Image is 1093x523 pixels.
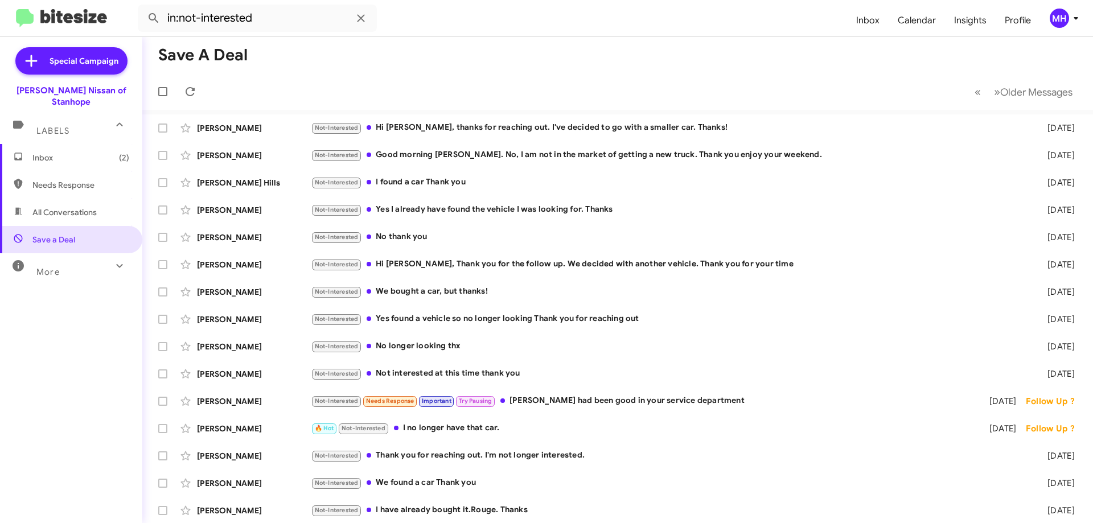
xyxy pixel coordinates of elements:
span: Special Campaign [50,55,118,67]
div: I found a car Thank you [311,176,1029,189]
span: Not-Interested [315,479,359,487]
span: » [994,85,1000,99]
div: [PERSON_NAME] [197,396,311,407]
span: Inbox [32,152,129,163]
div: [PERSON_NAME] [197,204,311,216]
div: [PERSON_NAME] [197,477,311,489]
span: Not-Interested [315,179,359,186]
div: [DATE] [1029,232,1084,243]
button: MH [1040,9,1080,28]
span: Needs Response [32,179,129,191]
div: [PERSON_NAME] Hills [197,177,311,188]
div: Follow Up ? [1026,423,1084,434]
h1: Save a Deal [158,46,248,64]
div: [DATE] [1029,341,1084,352]
div: [PERSON_NAME] [197,150,311,161]
button: Previous [968,80,988,104]
a: Profile [996,4,1040,37]
div: [PERSON_NAME] [197,259,311,270]
span: Not-Interested [315,315,359,323]
div: [DATE] [1029,286,1084,298]
span: Older Messages [1000,86,1073,98]
div: I no longer have that car. [311,422,975,435]
span: Not-Interested [315,370,359,377]
div: Follow Up ? [1026,396,1084,407]
span: All Conversations [32,207,97,218]
div: [PERSON_NAME] [197,232,311,243]
span: Not-Interested [315,452,359,459]
button: Next [987,80,1079,104]
div: [PERSON_NAME] [197,122,311,134]
div: [PERSON_NAME] [197,341,311,352]
span: Not-Interested [315,151,359,159]
div: [DATE] [1029,477,1084,489]
div: No longer looking thx [311,340,1029,353]
a: Inbox [847,4,889,37]
a: Calendar [889,4,945,37]
div: No thank you [311,230,1029,244]
div: Not interested at this time thank you [311,367,1029,380]
span: Not-Interested [315,124,359,131]
div: Yes found a vehicle so no longer looking Thank you for reaching out [311,312,1029,326]
div: [PERSON_NAME] had been good in your service department [311,394,975,407]
span: Labels [36,126,69,136]
span: Needs Response [366,397,414,405]
div: [DATE] [1029,177,1084,188]
div: [DATE] [1029,204,1084,216]
div: [PERSON_NAME] [197,368,311,380]
div: We bought a car, but thanks! [311,285,1029,298]
div: Hi [PERSON_NAME], thanks for reaching out. I've decided to go with a smaller car. Thanks! [311,121,1029,134]
span: Not-Interested [315,343,359,350]
div: [DATE] [1029,122,1084,134]
div: [PERSON_NAME] [197,423,311,434]
span: Not-Interested [315,206,359,213]
span: Not-Interested [315,506,359,514]
span: Not-Interested [342,425,385,432]
span: Important [422,397,451,405]
span: Not-Interested [315,233,359,241]
div: [PERSON_NAME] [197,314,311,325]
div: [PERSON_NAME] [197,505,311,516]
span: Not-Interested [315,261,359,268]
span: Not-Interested [315,397,359,405]
nav: Page navigation example [968,80,1079,104]
span: « [975,85,981,99]
span: 🔥 Hot [315,425,334,432]
span: Save a Deal [32,234,75,245]
input: Search [138,5,377,32]
div: I have already bought it.Rouge. Thanks [311,504,1029,517]
div: [DATE] [975,396,1026,407]
div: [DATE] [1029,150,1084,161]
div: MH [1050,9,1069,28]
div: [DATE] [1029,505,1084,516]
div: Hi [PERSON_NAME], Thank you for the follow up. We decided with another vehicle. Thank you for you... [311,258,1029,271]
div: [PERSON_NAME] [197,450,311,462]
div: [DATE] [1029,368,1084,380]
span: Try Pausing [459,397,492,405]
div: Thank you for reaching out. I'm not longer interested. [311,449,1029,462]
div: [DATE] [1029,259,1084,270]
div: [DATE] [1029,314,1084,325]
div: [DATE] [1029,450,1084,462]
a: Special Campaign [15,47,128,75]
div: [DATE] [975,423,1026,434]
div: We found a car Thank you [311,476,1029,489]
div: Good morning [PERSON_NAME]. No, I am not in the market of getting a new truck. Thank you enjoy yo... [311,149,1029,162]
a: Insights [945,4,996,37]
div: Yes I already have found the vehicle I was looking for. Thanks [311,203,1029,216]
div: [PERSON_NAME] [197,286,311,298]
span: (2) [119,152,129,163]
span: More [36,267,60,277]
span: Not-Interested [315,288,359,295]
